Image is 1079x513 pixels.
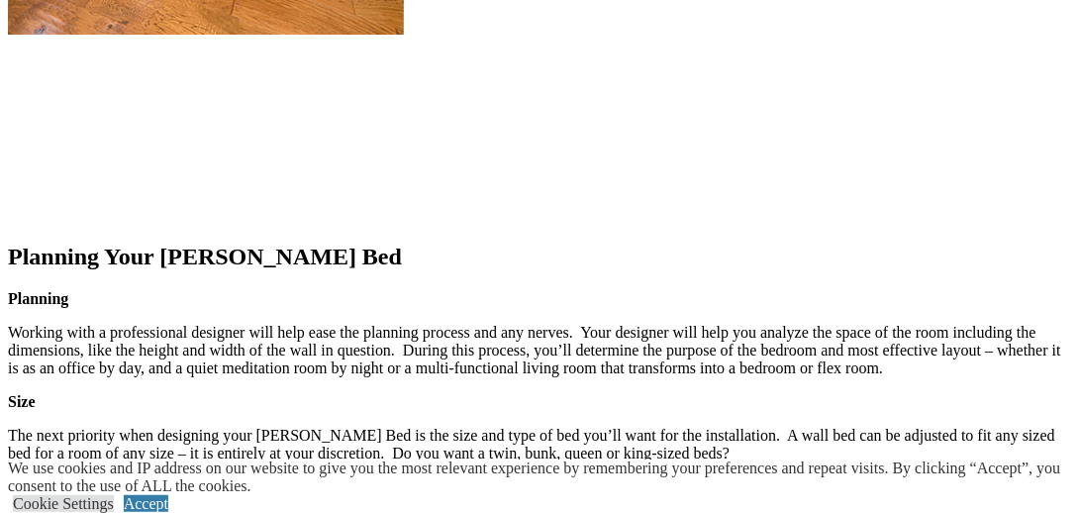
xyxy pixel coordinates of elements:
[8,244,1071,270] h2: Planning Your [PERSON_NAME] Bed
[8,290,68,307] strong: Planning
[8,324,1071,377] p: Working with a professional designer will help ease the planning process and any nerves. Your des...
[8,393,36,410] strong: Size
[8,460,1079,495] div: We use cookies and IP address on our website to give you the most relevant experience by remember...
[8,427,1071,462] p: The next priority when designing your [PERSON_NAME] Bed is the size and type of bed you’ll want f...
[13,495,114,512] a: Cookie Settings
[124,495,168,512] a: Accept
